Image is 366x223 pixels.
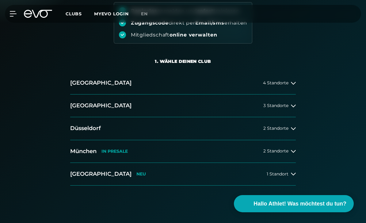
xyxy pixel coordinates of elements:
[70,125,101,132] h2: Düsseldorf
[94,11,129,17] a: MYEVO LOGIN
[70,94,296,117] button: [GEOGRAPHIC_DATA]3 Standorte
[155,58,211,64] div: 1. Wähle deinen Club
[66,11,82,17] span: Clubs
[70,117,296,140] button: Düsseldorf2 Standorte
[70,102,132,110] h2: [GEOGRAPHIC_DATA]
[263,149,288,153] span: 2 Standorte
[101,149,128,154] p: IN PRESALE
[263,103,288,108] span: 3 Standorte
[263,126,288,131] span: 2 Standorte
[254,200,346,208] span: Hallo Athlet! Was möchtest du tun?
[70,140,296,163] button: MünchenIN PRESALE2 Standorte
[263,81,288,85] span: 4 Standorte
[70,148,97,155] h2: München
[70,72,296,94] button: [GEOGRAPHIC_DATA]4 Standorte
[66,11,94,17] a: Clubs
[70,163,296,186] button: [GEOGRAPHIC_DATA]NEU1 Standort
[267,172,288,176] span: 1 Standort
[234,195,354,212] button: Hallo Athlet! Was möchtest du tun?
[141,10,155,17] a: en
[70,79,132,87] h2: [GEOGRAPHIC_DATA]
[136,171,146,177] p: NEU
[131,32,217,38] div: Mitgliedschaft
[170,32,217,38] strong: online verwalten
[70,170,132,178] h2: [GEOGRAPHIC_DATA]
[141,11,148,17] span: en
